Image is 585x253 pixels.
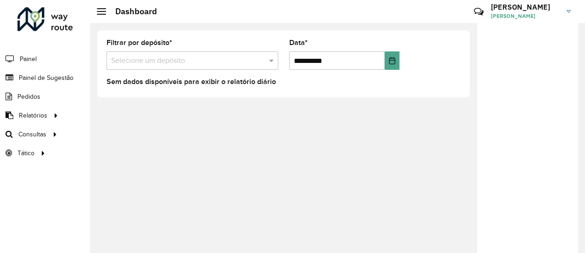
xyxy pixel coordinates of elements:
[289,37,308,48] label: Data
[107,37,172,48] label: Filtrar por depósito
[469,2,489,22] a: Contato Rápido
[17,92,40,101] span: Pedidos
[18,129,46,139] span: Consultas
[107,76,276,87] label: Sem dados disponíveis para exibir o relatório diário
[106,6,157,17] h2: Dashboard
[17,148,34,158] span: Tático
[19,73,73,83] span: Painel de Sugestão
[385,51,399,70] button: Choose Date
[491,3,560,11] h3: [PERSON_NAME]
[19,111,47,120] span: Relatórios
[491,12,560,20] span: [PERSON_NAME]
[20,54,37,64] span: Painel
